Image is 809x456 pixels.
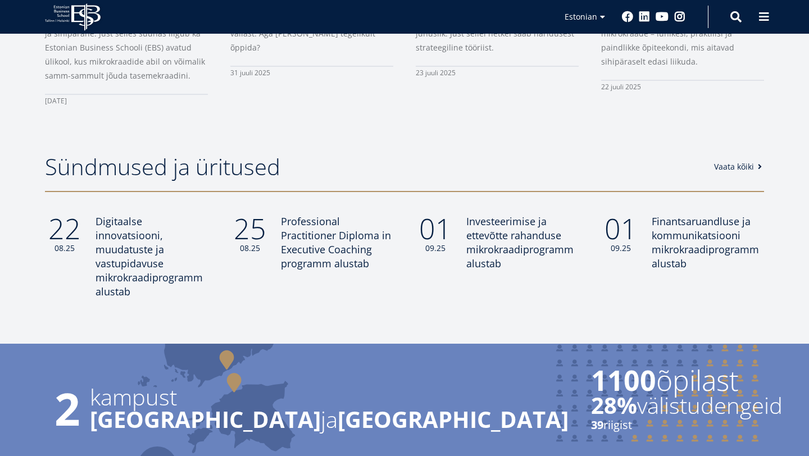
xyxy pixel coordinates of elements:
div: 25 [230,215,270,254]
span: välistudengeid [591,394,783,417]
div: 23 juuli 2025 [416,66,579,80]
a: Vaata kõiki [714,161,765,172]
strong: 39 [591,417,603,432]
small: 09.25 [416,243,455,254]
span: Digitaalse innovatsiooni, muudatuste ja vastupidavuse mikrokraadiprogramm alustab [96,215,203,298]
a: Facebook [622,11,633,22]
div: [DATE] [45,94,208,108]
div: 01 [601,215,640,254]
p: ja [90,408,569,431]
a: Linkedin [639,11,650,22]
span: 2 [45,386,90,431]
div: 22 juuli 2025 [601,80,764,94]
small: riigist [591,417,783,434]
strong: [GEOGRAPHIC_DATA] [90,404,321,435]
small: 08.25 [230,243,270,254]
strong: 28% [591,390,637,421]
span: Professional Practitioner Diploma in Executive Coaching programm alustab [281,215,391,270]
small: 08.25 [45,243,84,254]
a: Youtube [656,11,669,22]
span: Finantsaruandluse ja kommunikatsiooni mikrokraadiprogramm alustab [652,215,759,270]
span: õpilast [591,366,783,394]
a: Instagram [674,11,685,22]
div: 31 juuli 2025 [230,66,393,80]
strong: 1100 [591,361,656,399]
strong: [GEOGRAPHIC_DATA] [338,404,569,435]
span: Investeerimise ja ettevõtte rahanduse mikrokraadiprogramm alustab [466,215,574,270]
span: kampust [90,386,569,408]
small: 09.25 [601,243,640,254]
div: 22 [45,215,84,254]
div: 01 [416,215,455,254]
h2: Sündmused ja üritused [45,153,702,181]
